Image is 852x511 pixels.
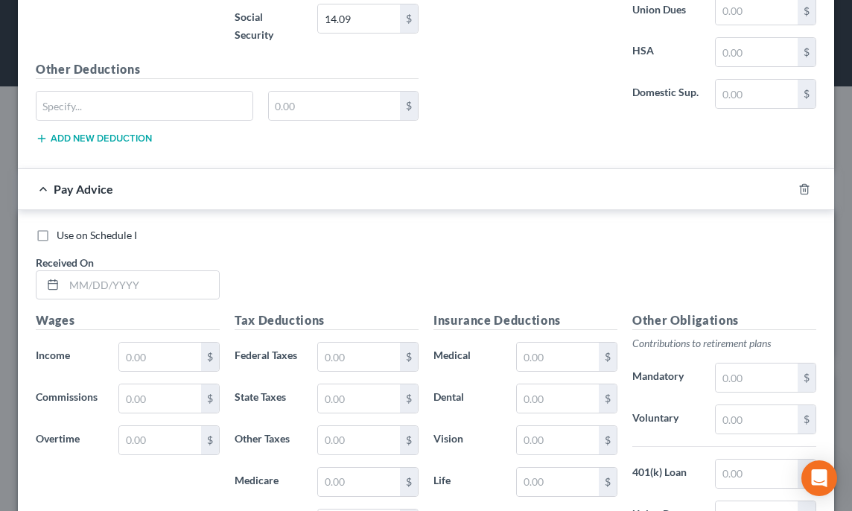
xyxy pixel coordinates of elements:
[426,467,509,497] label: Life
[426,342,509,372] label: Medical
[28,425,111,455] label: Overtime
[400,4,418,33] div: $
[716,460,798,488] input: 0.00
[517,343,599,371] input: 0.00
[269,92,401,120] input: 0.00
[716,38,798,66] input: 0.00
[625,79,708,109] label: Domestic Sup.
[426,384,509,413] label: Dental
[632,336,816,351] p: Contributions to retirement plans
[318,468,400,496] input: 0.00
[798,460,816,488] div: $
[625,459,708,489] label: 401(k) Loan
[625,363,708,393] label: Mandatory
[798,364,816,392] div: $
[599,426,617,454] div: $
[36,133,152,145] button: Add new deduction
[54,182,113,196] span: Pay Advice
[798,80,816,108] div: $
[400,426,418,454] div: $
[119,384,201,413] input: 0.00
[201,343,219,371] div: $
[36,92,252,120] input: Specify...
[119,343,201,371] input: 0.00
[227,4,310,48] label: Social Security
[433,311,617,330] h5: Insurance Deductions
[235,311,419,330] h5: Tax Deductions
[64,271,219,299] input: MM/DD/YYYY
[227,467,310,497] label: Medicare
[801,460,837,496] div: Open Intercom Messenger
[28,384,111,413] label: Commissions
[318,4,400,33] input: 0.00
[201,426,219,454] div: $
[400,468,418,496] div: $
[798,405,816,434] div: $
[716,80,798,108] input: 0.00
[400,343,418,371] div: $
[36,60,419,79] h5: Other Deductions
[599,468,617,496] div: $
[632,311,816,330] h5: Other Obligations
[625,37,708,67] label: HSA
[318,384,400,413] input: 0.00
[798,38,816,66] div: $
[57,229,137,241] span: Use on Schedule I
[426,425,509,455] label: Vision
[318,426,400,454] input: 0.00
[36,349,70,361] span: Income
[599,343,617,371] div: $
[517,426,599,454] input: 0.00
[36,256,94,269] span: Received On
[599,384,617,413] div: $
[227,425,310,455] label: Other Taxes
[517,384,599,413] input: 0.00
[517,468,599,496] input: 0.00
[625,404,708,434] label: Voluntary
[716,405,798,434] input: 0.00
[716,364,798,392] input: 0.00
[119,426,201,454] input: 0.00
[227,342,310,372] label: Federal Taxes
[201,384,219,413] div: $
[400,384,418,413] div: $
[400,92,418,120] div: $
[227,384,310,413] label: State Taxes
[36,311,220,330] h5: Wages
[318,343,400,371] input: 0.00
